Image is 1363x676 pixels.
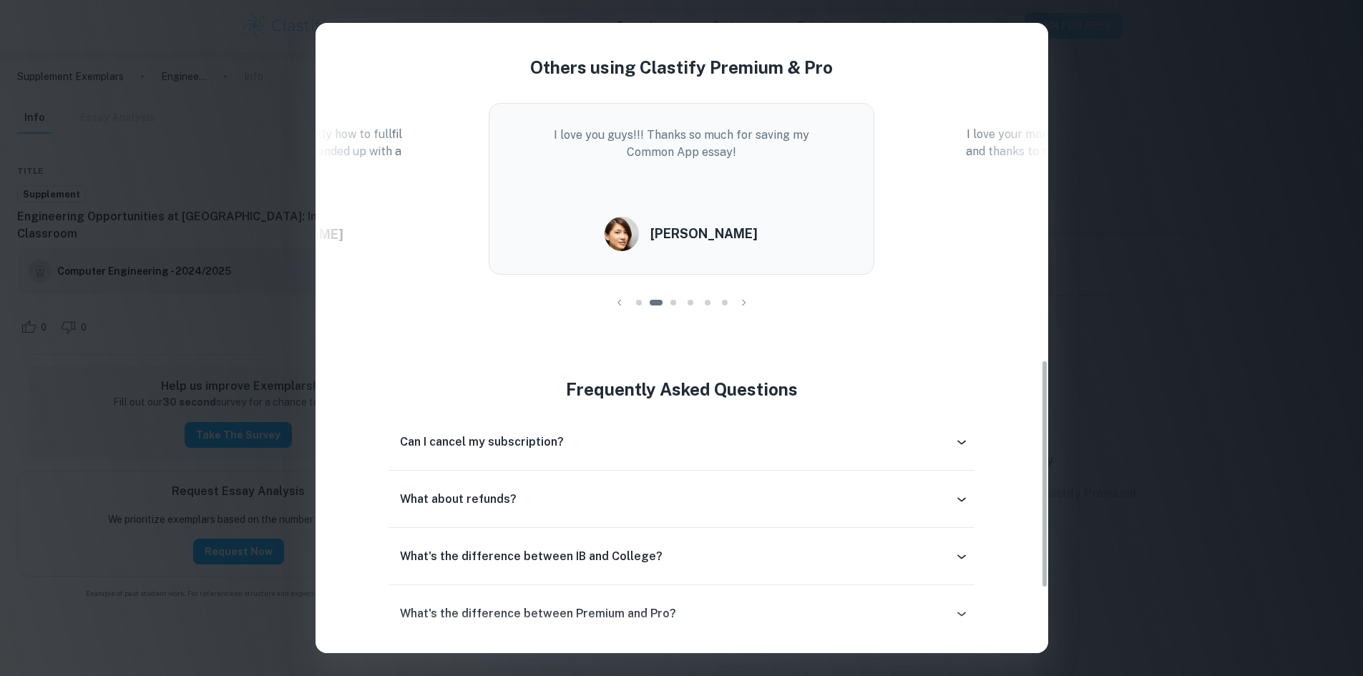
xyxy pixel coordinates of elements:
p: I love you guys!!! Thanks so much for saving my Common App essay! [547,127,816,161]
h6: What about refunds? [400,491,517,508]
div: What's the difference between Premium and Pro? [389,597,974,631]
div: What's the difference between IB and College? [389,539,974,574]
h6: [PERSON_NAME] [650,224,758,244]
h4: Others using Clastify Premium & Pro [316,54,1048,80]
div: What about refunds? [389,482,974,516]
img: Julia [605,217,639,251]
h6: Can I cancel my subscription? [400,433,564,451]
h4: Frequently Asked Questions [389,376,974,402]
h6: What's the difference between Premium and Pro? [400,605,676,622]
h6: What's the difference between IB and College? [400,548,663,565]
p: I love your mark schemes! They are so accurate and thanks to them I know how to get full marks on... [960,126,1231,177]
div: Can I cancel my subscription? [389,425,974,459]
